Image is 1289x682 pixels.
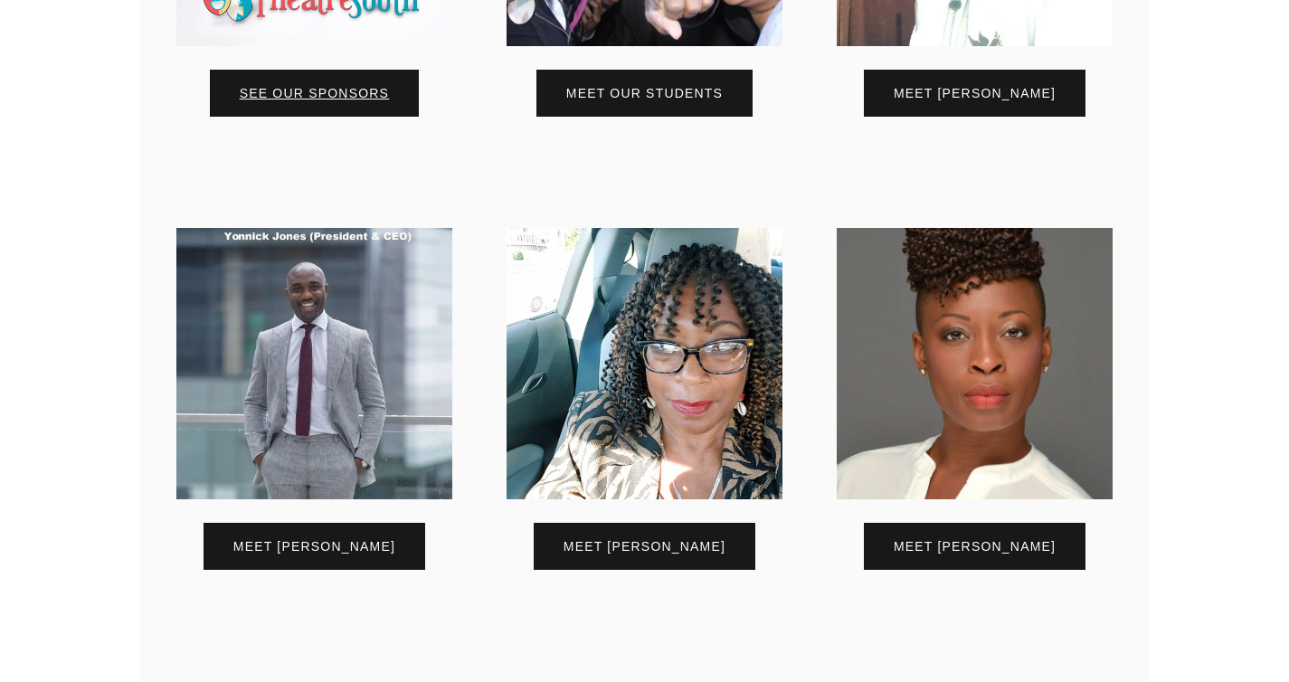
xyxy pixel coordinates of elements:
[566,87,723,99] p: Meet our Students
[233,540,395,553] p: Meet [PERSON_NAME]
[210,70,419,117] a: See our Sponsors
[240,87,389,99] p: See our Sponsors
[894,540,1056,553] p: Meet [PERSON_NAME]
[204,523,425,570] a: Meet [PERSON_NAME]
[837,228,1113,499] img: Bianca
[176,228,452,499] img: Yonnick
[864,70,1085,117] a: Meet [PERSON_NAME]
[536,70,753,117] a: Meet our Students
[894,87,1056,99] p: Meet [PERSON_NAME]
[507,228,782,499] img: Carolyn
[864,523,1085,570] a: Meet [PERSON_NAME]
[564,540,725,553] p: Meet [PERSON_NAME]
